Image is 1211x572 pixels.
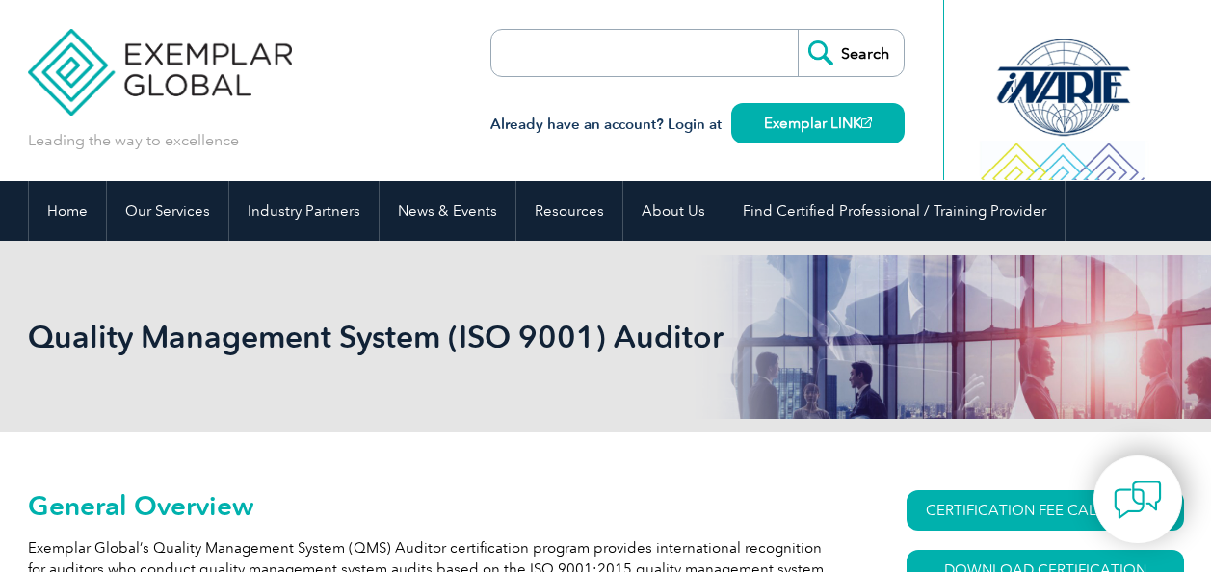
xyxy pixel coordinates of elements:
a: Resources [516,181,622,241]
h1: Quality Management System (ISO 9001) Auditor [28,318,768,355]
p: Leading the way to excellence [28,130,239,151]
a: Industry Partners [229,181,379,241]
h2: General Overview [28,490,837,521]
input: Search [798,30,904,76]
a: News & Events [380,181,515,241]
a: CERTIFICATION FEE CALCULATOR [907,490,1184,531]
h3: Already have an account? Login at [490,113,905,137]
a: About Us [623,181,724,241]
a: Find Certified Professional / Training Provider [724,181,1065,241]
a: Our Services [107,181,228,241]
a: Exemplar LINK [731,103,905,143]
img: open_square.png [861,117,872,128]
img: contact-chat.png [1114,476,1162,524]
a: Home [29,181,106,241]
